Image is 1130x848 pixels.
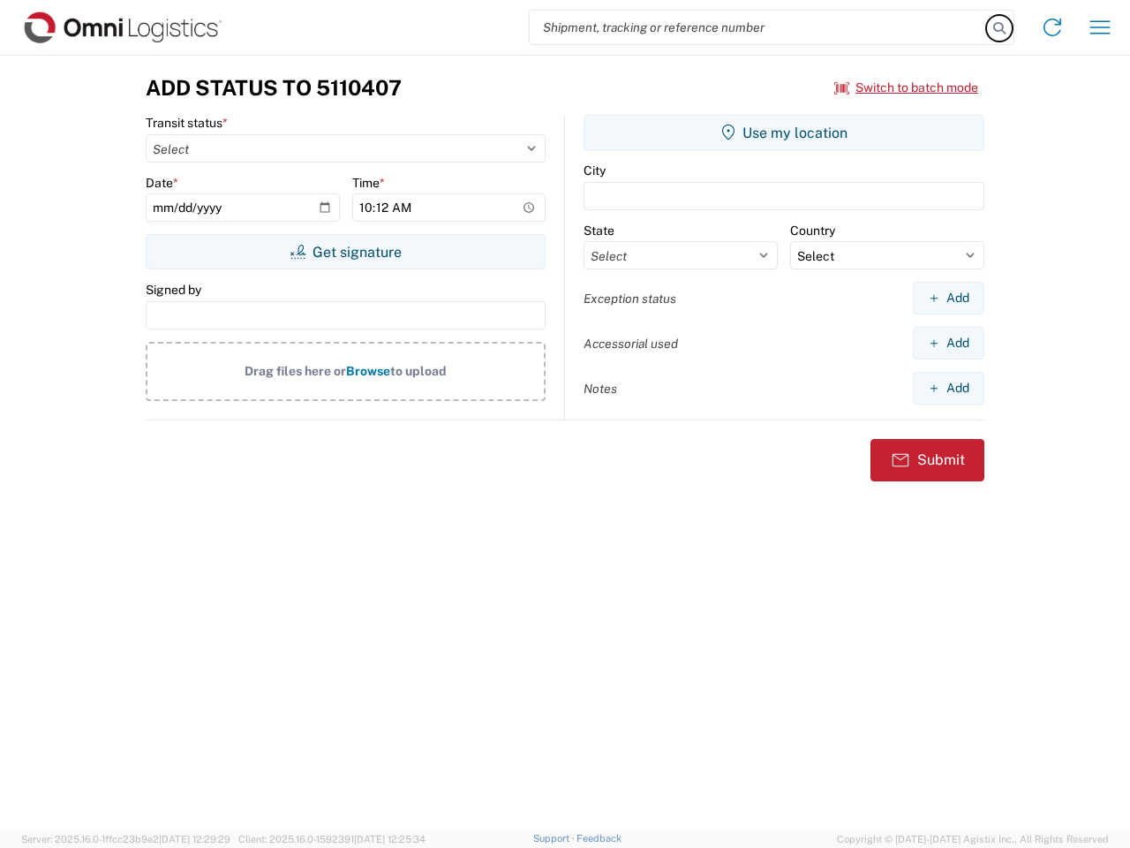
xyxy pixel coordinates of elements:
[533,833,577,844] a: Support
[584,115,984,150] button: Use my location
[870,439,984,481] button: Submit
[146,282,201,298] label: Signed by
[837,831,1109,847] span: Copyright © [DATE]-[DATE] Agistix Inc., All Rights Reserved
[159,834,230,844] span: [DATE] 12:29:29
[146,234,546,269] button: Get signature
[584,223,614,238] label: State
[584,291,676,307] label: Exception status
[576,833,621,844] a: Feedback
[790,223,835,238] label: Country
[913,372,984,405] button: Add
[346,364,390,378] span: Browse
[584,163,606,178] label: City
[146,115,228,131] label: Transit status
[913,327,984,360] button: Add
[834,73,978,102] button: Switch to batch mode
[21,834,230,844] span: Server: 2025.16.0-1ffcc23b9e2
[530,11,987,44] input: Shipment, tracking or reference number
[352,175,385,191] label: Time
[584,336,678,352] label: Accessorial used
[584,381,617,397] label: Notes
[245,364,346,378] span: Drag files here or
[146,75,402,101] h3: Add Status to 5110407
[354,834,426,844] span: [DATE] 12:25:34
[238,834,426,844] span: Client: 2025.16.0-1592391
[913,282,984,314] button: Add
[146,175,178,191] label: Date
[390,364,447,378] span: to upload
